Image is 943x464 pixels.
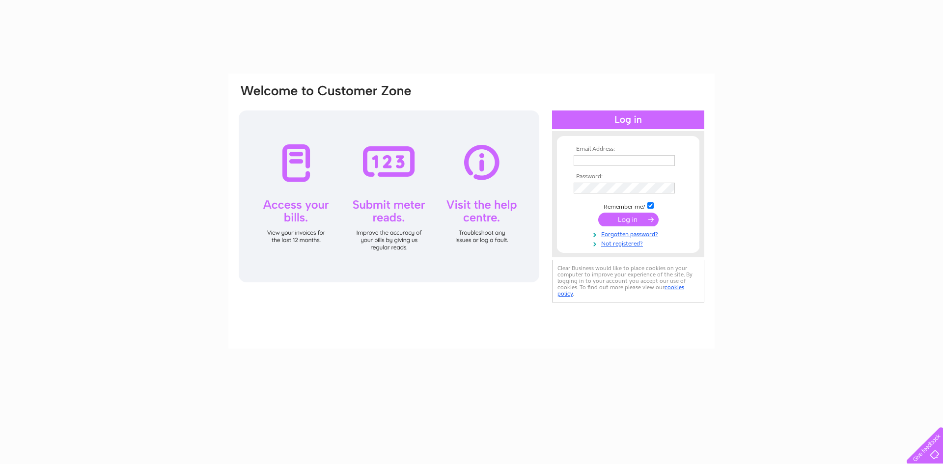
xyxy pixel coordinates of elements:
[557,284,684,297] a: cookies policy
[571,146,685,153] th: Email Address:
[574,229,685,238] a: Forgotten password?
[571,201,685,211] td: Remember me?
[552,260,704,302] div: Clear Business would like to place cookies on your computer to improve your experience of the sit...
[571,173,685,180] th: Password:
[574,238,685,247] a: Not registered?
[598,213,659,226] input: Submit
